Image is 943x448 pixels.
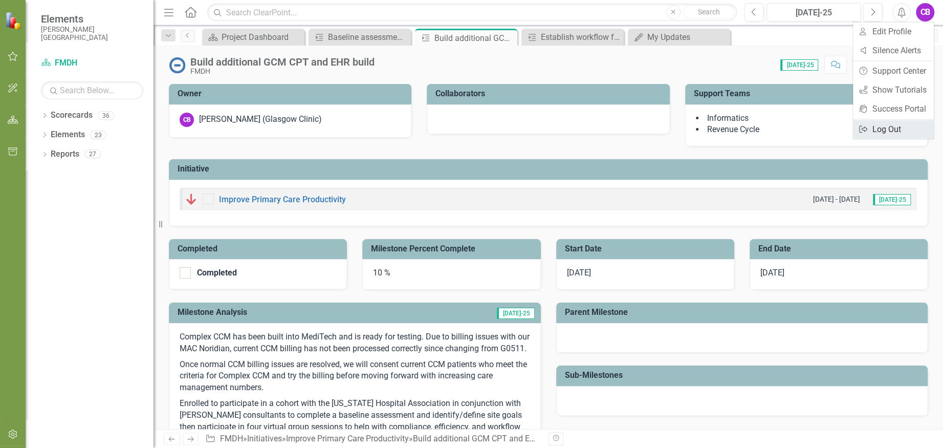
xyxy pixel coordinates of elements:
div: Establish workflow for AWV compliance, ACO compliance measures, and RAF scores [541,31,621,44]
img: Below Plan [185,193,198,205]
a: Log Out [853,120,934,139]
span: [DATE]-25 [497,308,535,319]
span: [DATE] [760,268,784,278]
img: ClearPoint Strategy [5,11,23,29]
h3: Completed [178,244,342,253]
div: Build additional GCM CPT and EHR build [434,32,515,45]
span: Search [697,8,719,16]
input: Search ClearPoint... [207,4,737,22]
div: Project Dashboard [222,31,302,44]
a: Improve Primary Care Productivity [219,195,346,204]
button: Search [683,5,734,19]
span: Elements [41,13,143,25]
span: Informatics [707,113,749,123]
button: CB [916,3,934,22]
p: Enrolled to participate in a cohort with the [US_STATE] Hospital Association in conjunction with ... [180,396,530,444]
a: Silence Alerts [853,41,934,60]
input: Search Below... [41,81,143,99]
a: FMDH [220,434,243,443]
p: Complex CCM has been built into MediTech and is ready for testing. Due to billing issues with our... [180,331,530,357]
h3: Initiative [178,164,923,174]
h3: Start Date [565,244,729,253]
div: CB [180,113,194,127]
div: [PERSON_NAME] (Glasgow Clinic) [199,114,322,125]
a: Reports [51,148,79,160]
span: [DATE] [567,268,591,278]
h3: Milestone Analysis [178,308,407,317]
div: » » » [205,433,540,445]
a: Edit Profile [853,22,934,41]
a: Establish workflow for AWV compliance, ACO compliance measures, and RAF scores [524,31,621,44]
a: My Updates [630,31,728,44]
h3: End Date [758,244,923,253]
div: [DATE]-25 [770,7,857,19]
a: Project Dashboard [205,31,302,44]
div: Baseline assessment: productivity, referrals to CIH. [328,31,408,44]
a: Scorecards [51,110,93,121]
h3: Parent Milestone [565,308,923,317]
img: No Information [169,57,185,73]
p: Once normal CCM billing issues are resolved, we will consent current CCM patients who meet the cr... [180,357,530,396]
span: Revenue Cycle [707,124,759,134]
div: My Updates [647,31,728,44]
a: Elements [51,129,85,141]
span: [DATE]-25 [873,194,911,205]
a: Baseline assessment: productivity, referrals to CIH. [311,31,408,44]
h3: Owner [178,89,406,98]
a: Support Center [853,61,934,80]
a: FMDH [41,57,143,69]
button: [DATE]-25 [766,3,861,22]
h3: Milestone Percent Complete [371,244,535,253]
div: 27 [84,150,101,159]
a: Improve Primary Care Productivity [286,434,409,443]
h3: Collaborators [435,89,664,98]
small: [DATE] - [DATE] [813,195,860,204]
h3: Support Teams [694,89,923,98]
div: 23 [90,131,106,139]
h3: Sub-Milestones [565,371,923,380]
div: 36 [98,111,114,120]
div: Build additional GCM CPT and EHR build [190,56,375,68]
span: [DATE]-25 [780,59,818,71]
a: Show Tutorials [853,80,934,99]
a: Initiatives [247,434,282,443]
div: Build additional GCM CPT and EHR build [413,434,560,443]
small: [PERSON_NAME][GEOGRAPHIC_DATA] [41,25,143,42]
div: FMDH [190,68,375,75]
a: Success Portal [853,99,934,118]
div: 10 % [362,259,540,290]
